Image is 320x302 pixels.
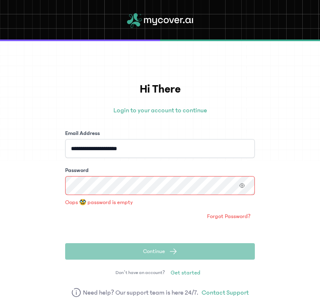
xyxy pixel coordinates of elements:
span: Continue [143,247,165,256]
a: Contact Support [202,288,249,297]
p: Oops 🥸 password is empty [65,198,255,207]
button: Continue [65,243,255,260]
a: Get started [167,266,205,279]
label: Password [65,166,89,174]
h1: Hi There [65,81,255,98]
span: Get started [171,269,200,277]
span: Need help? Our support team is here 24/7. [83,288,199,297]
span: Don’t have an account? [115,269,165,276]
p: Login to your account to continue [65,105,255,115]
a: Forgot Password? [203,210,255,223]
span: Forgot Password? [207,212,251,221]
label: Email Address [65,129,100,137]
